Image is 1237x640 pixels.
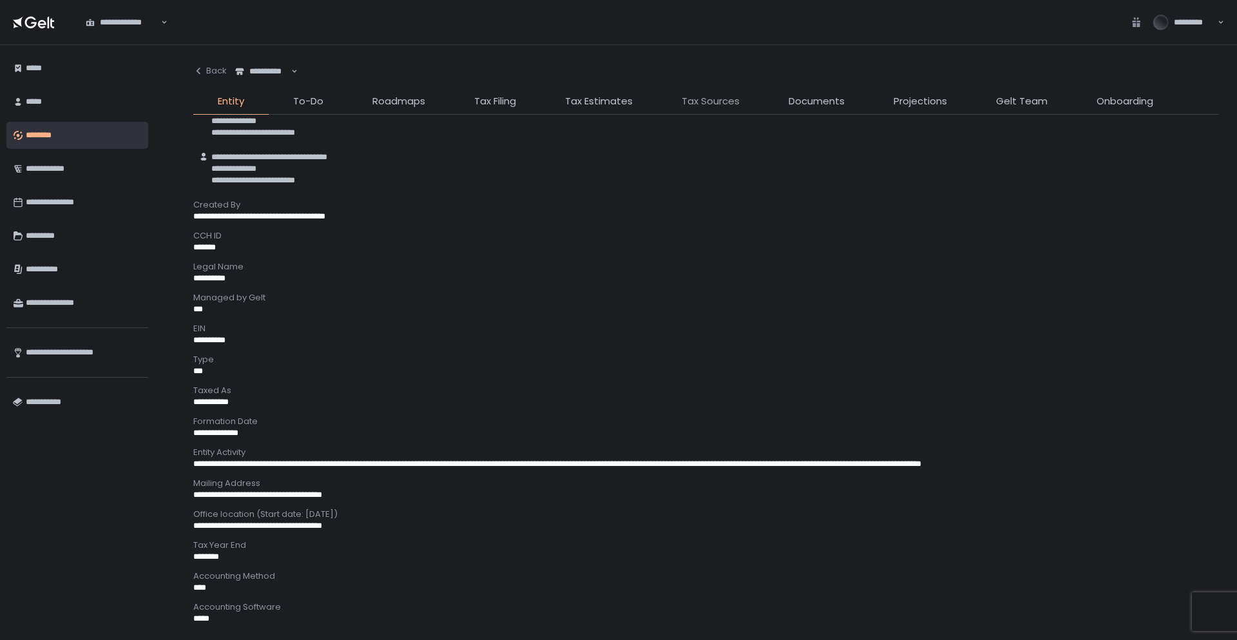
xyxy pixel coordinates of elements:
[193,601,1219,613] div: Accounting Software
[218,94,244,109] span: Entity
[193,478,1219,489] div: Mailing Address
[193,230,1219,242] div: CCH ID
[193,58,227,84] button: Back
[565,94,633,109] span: Tax Estimates
[193,447,1219,458] div: Entity Activity
[193,570,1219,582] div: Accounting Method
[193,509,1219,520] div: Office location (Start date: [DATE])
[227,58,298,85] div: Search for option
[193,292,1219,304] div: Managed by Gelt
[159,16,160,29] input: Search for option
[193,199,1219,211] div: Created By
[289,65,290,78] input: Search for option
[77,9,168,36] div: Search for option
[193,65,227,77] div: Back
[193,323,1219,335] div: EIN
[193,416,1219,427] div: Formation Date
[193,261,1219,273] div: Legal Name
[193,385,1219,396] div: Taxed As
[193,539,1219,551] div: Tax Year End
[1097,94,1153,109] span: Onboarding
[789,94,845,109] span: Documents
[474,94,516,109] span: Tax Filing
[372,94,425,109] span: Roadmaps
[293,94,323,109] span: To-Do
[996,94,1048,109] span: Gelt Team
[193,354,1219,365] div: Type
[894,94,947,109] span: Projections
[682,94,740,109] span: Tax Sources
